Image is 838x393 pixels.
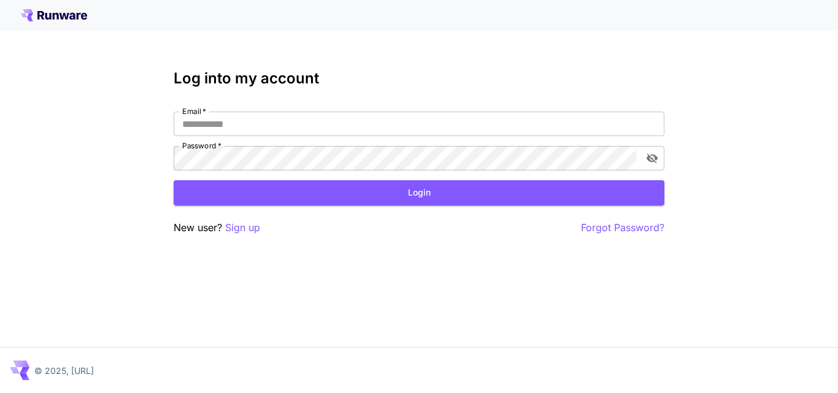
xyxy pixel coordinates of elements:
[34,364,94,377] p: © 2025, [URL]
[182,106,206,116] label: Email
[174,70,664,87] h3: Log into my account
[174,220,260,235] p: New user?
[581,220,664,235] button: Forgot Password?
[182,140,221,151] label: Password
[641,147,663,169] button: toggle password visibility
[225,220,260,235] button: Sign up
[174,180,664,205] button: Login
